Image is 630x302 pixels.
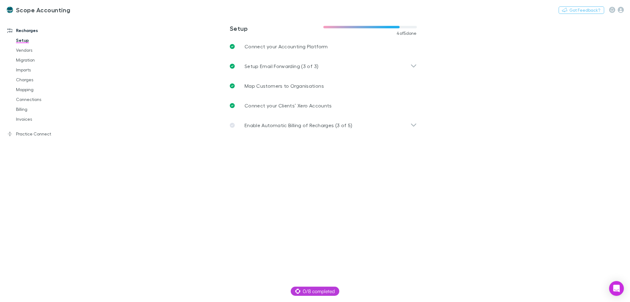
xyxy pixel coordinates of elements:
[225,115,422,135] div: Enable Automatic Billing of Recharges (3 of 5)
[245,82,324,90] p: Map Customers to Organisations
[10,35,84,45] a: Setup
[10,75,84,85] a: Charges
[245,43,328,50] p: Connect your Accounting Platform
[1,129,84,139] a: Practice Connect
[225,76,422,96] a: Map Customers to Organisations
[10,104,84,114] a: Billing
[397,31,417,36] span: 4 of 5 done
[10,114,84,124] a: Invoices
[245,62,318,70] p: Setup Email Forwarding (3 of 3)
[559,6,604,14] button: Got Feedback?
[10,55,84,65] a: Migration
[225,96,422,115] a: Connect your Clients’ Xero Accounts
[1,26,84,35] a: Recharges
[10,85,84,95] a: Mapping
[6,6,14,14] img: Scope Accounting's Logo
[16,6,70,14] h3: Scope Accounting
[10,45,84,55] a: Vendors
[10,95,84,104] a: Connections
[2,2,74,17] a: Scope Accounting
[245,102,332,109] p: Connect your Clients’ Xero Accounts
[609,281,624,296] div: Open Intercom Messenger
[225,56,422,76] div: Setup Email Forwarding (3 of 3)
[245,122,353,129] p: Enable Automatic Billing of Recharges (3 of 5)
[230,25,323,32] h3: Setup
[10,65,84,75] a: Imports
[225,37,422,56] a: Connect your Accounting Platform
